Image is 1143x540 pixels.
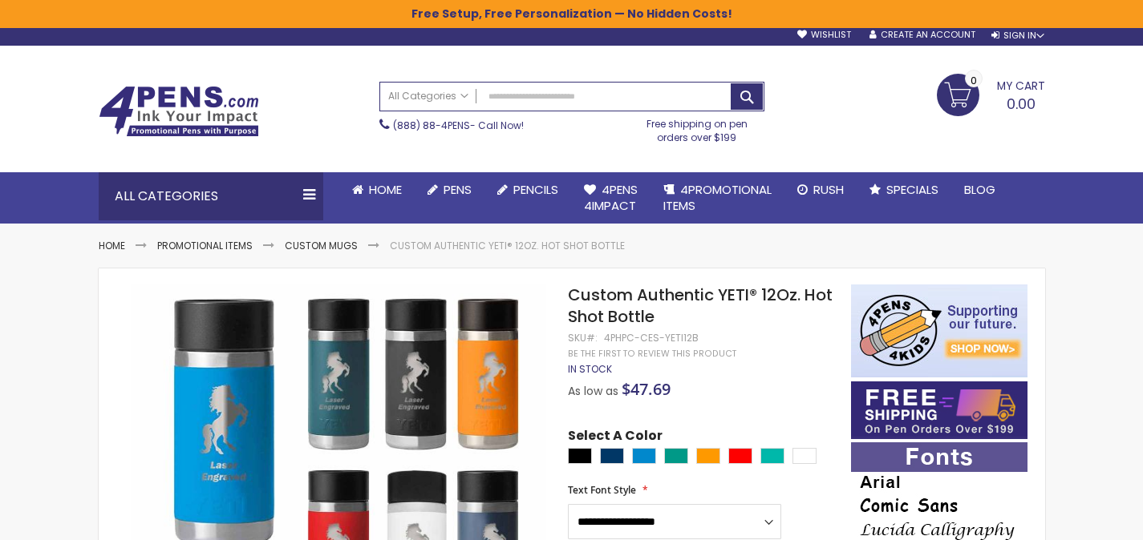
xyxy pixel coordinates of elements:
[99,172,323,220] div: All Categories
[388,90,468,103] span: All Categories
[851,284,1027,377] img: 4pens 4 kids
[568,348,736,360] a: Be the first to review this product
[971,73,977,88] span: 0
[339,172,415,208] a: Home
[792,448,817,464] div: White
[568,331,598,345] strong: SKU
[415,172,484,208] a: Pens
[630,111,764,143] div: Free shipping on pen orders over $199
[568,483,636,497] span: Text Font Style
[632,448,656,464] div: Big Wave Blue
[869,29,975,41] a: Create an Account
[813,181,844,198] span: Rush
[285,239,358,252] a: Custom Mugs
[651,172,784,224] a: 4PROMOTIONALITEMS
[393,119,524,132] span: - Call Now!
[568,362,612,376] span: In stock
[797,29,851,41] a: Wishlist
[369,181,402,198] span: Home
[951,172,1008,208] a: Blog
[937,74,1045,114] a: 0.00 0
[851,381,1027,439] img: Free shipping on orders over $199
[390,240,625,252] li: Custom Authentic YETI® 12Oz. Hot Shot Bottle
[664,448,688,464] div: Seafoam Green
[568,448,592,464] div: Black
[584,181,638,214] span: 4Pens 4impact
[568,363,612,376] div: Availability
[380,83,476,109] a: All Categories
[444,181,472,198] span: Pens
[728,448,752,464] div: Red
[571,172,651,224] a: 4Pens4impact
[568,284,833,328] span: Custom Authentic YETI® 12Oz. Hot Shot Bottle
[886,181,938,198] span: Specials
[568,383,618,399] span: As low as
[784,172,857,208] a: Rush
[600,448,624,464] div: Navy Blue
[484,172,571,208] a: Pencils
[604,332,699,345] div: 4PHPC-CES-YETI12B
[157,239,253,252] a: Promotional Items
[622,378,671,400] span: $47.69
[696,448,720,464] div: Orange
[1007,94,1036,114] span: 0.00
[393,119,470,132] a: (888) 88-4PENS
[964,181,995,198] span: Blog
[99,86,259,137] img: 4Pens Custom Pens and Promotional Products
[513,181,558,198] span: Pencils
[568,427,663,449] span: Select A Color
[99,239,125,252] a: Home
[663,181,772,214] span: 4PROMOTIONAL ITEMS
[760,448,784,464] div: Teal
[857,172,951,208] a: Specials
[991,30,1044,42] div: Sign In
